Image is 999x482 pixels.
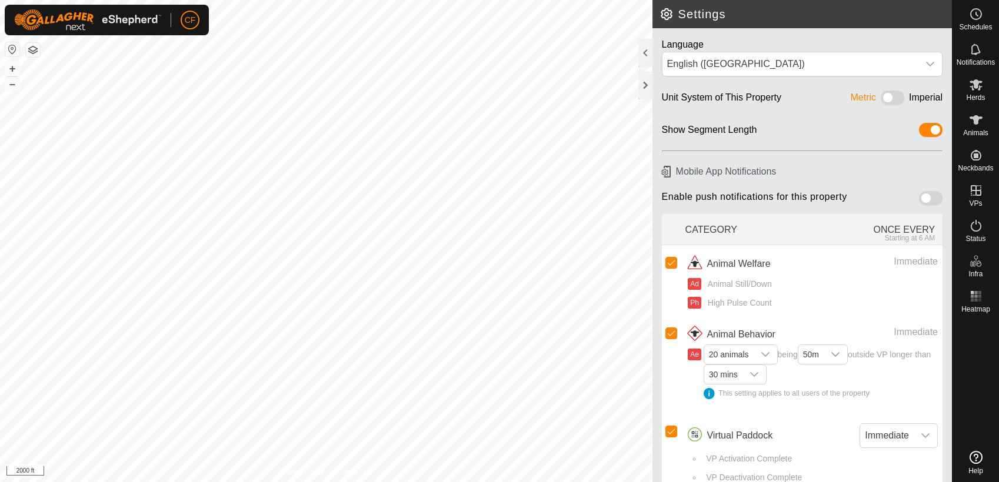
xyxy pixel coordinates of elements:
div: dropdown trigger [914,424,937,447]
span: High Pulse Count [704,297,772,309]
span: VPs [969,200,982,207]
div: dropdown trigger [742,365,766,384]
div: Language [662,38,943,52]
span: Help [968,467,983,474]
button: Map Layers [26,43,40,57]
button: Ae [688,349,701,360]
span: Heatmap [961,306,990,313]
div: Imperial [909,91,943,109]
span: English (US) [662,52,918,76]
button: Ph [688,297,701,309]
span: Status [965,235,985,242]
span: Animal Welfare [707,257,770,271]
span: being outside VP longer than [704,350,938,399]
div: dropdown trigger [918,52,942,76]
div: This setting applies to all users of the property [704,388,938,399]
div: Metric [851,91,877,109]
div: CATEGORY [685,216,814,242]
h2: Settings [660,7,952,21]
a: Privacy Policy [279,467,324,477]
span: Notifications [957,59,995,66]
span: Animal Still/Down [704,278,772,290]
div: Immediate [832,255,938,269]
span: CF [185,14,196,26]
span: Animals [963,129,988,136]
span: Neckbands [958,165,993,172]
div: Starting at 6 AM [814,234,935,242]
span: Herds [966,94,985,101]
div: ONCE EVERY [814,216,943,242]
span: Immediate [860,424,914,447]
div: English ([GEOGRAPHIC_DATA]) [667,57,914,71]
div: Immediate [832,325,938,339]
div: Show Segment Length [662,123,757,141]
button: Reset Map [5,42,19,56]
img: animal welfare icon [685,255,704,273]
div: dropdown trigger [824,345,847,364]
img: Gallagher Logo [14,9,161,31]
div: Unit System of This Property [662,91,781,109]
button: + [5,62,19,76]
span: 20 animals [704,345,754,364]
h6: Mobile App Notifications [657,161,947,182]
span: Enable push notifications for this property [662,191,847,209]
button: Ad [688,278,701,290]
span: 30 mins [704,365,742,384]
span: Virtual Paddock [707,429,772,443]
a: Contact Us [338,467,372,477]
a: Help [953,446,999,479]
span: Infra [968,270,983,277]
button: – [5,77,19,91]
span: Animal Behavior [707,327,775,342]
img: virtual paddocks icon [685,426,704,445]
div: dropdown trigger [754,345,777,364]
span: 50m [798,345,824,364]
span: VP Activation Complete [702,453,792,465]
span: Schedules [959,24,992,31]
img: animal behavior icon [685,325,704,344]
